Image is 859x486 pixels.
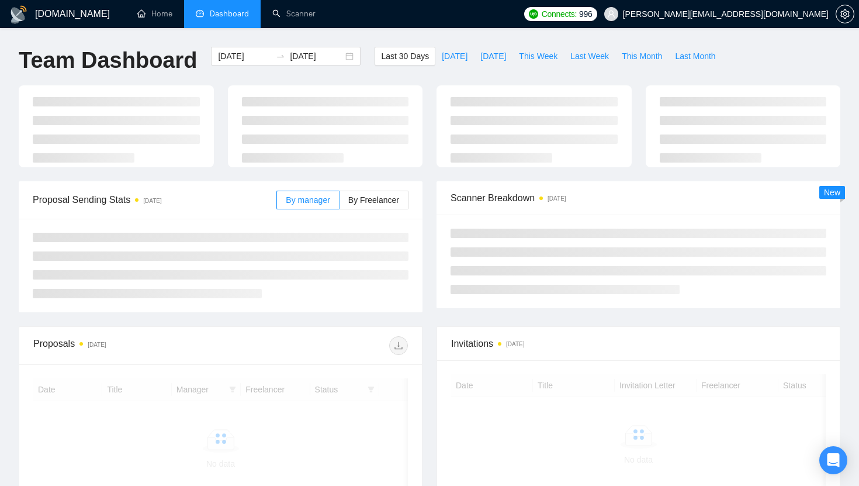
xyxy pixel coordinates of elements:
[290,50,343,63] input: End date
[33,336,221,355] div: Proposals
[381,50,429,63] span: Last 30 Days
[675,50,715,63] span: Last Month
[33,192,276,207] span: Proposal Sending Stats
[669,47,722,66] button: Last Month
[548,195,566,202] time: [DATE]
[137,9,172,19] a: homeHome
[570,50,609,63] span: Last Week
[435,47,474,66] button: [DATE]
[607,10,615,18] span: user
[529,9,538,19] img: upwork-logo.png
[480,50,506,63] span: [DATE]
[276,51,285,61] span: to
[218,50,271,63] input: Start date
[615,47,669,66] button: This Month
[286,195,330,205] span: By manager
[836,9,854,19] a: setting
[276,51,285,61] span: swap-right
[210,9,249,19] span: Dashboard
[564,47,615,66] button: Last Week
[375,47,435,66] button: Last 30 Days
[819,446,847,474] div: Open Intercom Messenger
[519,50,557,63] span: This Week
[143,198,161,204] time: [DATE]
[88,342,106,348] time: [DATE]
[19,47,197,74] h1: Team Dashboard
[451,336,826,351] span: Invitations
[272,9,316,19] a: searchScanner
[512,47,564,66] button: This Week
[622,50,662,63] span: This Month
[348,195,399,205] span: By Freelancer
[474,47,512,66] button: [DATE]
[836,5,854,23] button: setting
[442,50,467,63] span: [DATE]
[542,8,577,20] span: Connects:
[836,9,854,19] span: setting
[9,5,28,24] img: logo
[506,341,524,347] time: [DATE]
[196,9,204,18] span: dashboard
[579,8,592,20] span: 996
[451,191,826,205] span: Scanner Breakdown
[824,188,840,197] span: New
